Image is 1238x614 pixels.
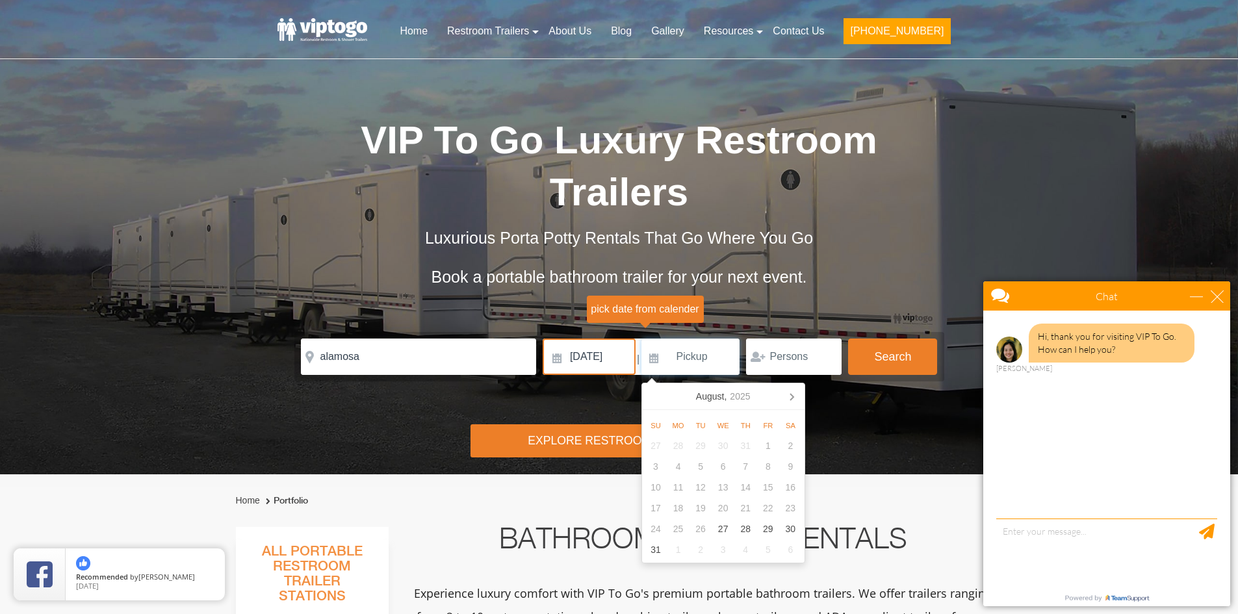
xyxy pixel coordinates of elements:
i: 2025 [730,389,750,404]
div: Su [645,418,667,433]
div: 11 [667,477,690,498]
div: 20 [712,498,734,518]
button: [PHONE_NUMBER] [844,18,950,44]
a: About Us [539,17,601,45]
div: 4 [667,456,690,477]
span: [PERSON_NAME] [138,572,195,582]
div: 1 [757,435,780,456]
div: 17 [645,498,667,518]
div: 31 [645,539,667,560]
div: 23 [779,498,802,518]
input: Delivery [543,339,636,375]
img: thumbs up icon [76,556,90,570]
div: 22 [757,498,780,518]
input: Persons [746,339,842,375]
div: 27 [712,518,734,539]
li: Portfolio [263,493,308,509]
span: Book a portable bathroom trailer for your next event. [431,268,806,286]
span: Luxurious Porta Potty Rentals That Go Where You Go [425,229,813,247]
div: 1 [667,539,690,560]
div: Explore Restroom Trailers [471,424,767,457]
div: 24 [645,518,667,539]
div: 3 [712,539,734,560]
div: 16 [779,477,802,498]
div: 3 [645,456,667,477]
div: 8 [757,456,780,477]
div: 2 [779,435,802,456]
div: 19 [690,498,712,518]
div: 9 [779,456,802,477]
input: Pickup [641,339,740,375]
a: Contact Us [763,17,834,45]
div: 15 [757,477,780,498]
div: 29 [757,518,780,539]
div: 31 [734,435,757,456]
div: 13 [712,477,734,498]
div: 14 [734,477,757,498]
span: [DATE] [76,581,99,591]
a: Gallery [641,17,694,45]
img: Review Rating [27,561,53,587]
span: | [637,339,639,380]
div: 30 [779,518,802,539]
span: by [76,573,214,582]
span: Recommended [76,572,128,582]
a: Home [236,495,260,505]
a: Blog [601,17,641,45]
span: pick date from calender [587,296,704,323]
div: 10 [645,477,667,498]
h2: Bathroom Trailer Rentals [406,527,1000,558]
div: Fr [757,418,780,433]
div: 4 [734,539,757,560]
a: Restroom Trailers [437,17,539,45]
button: Search [848,339,937,375]
div: 2 [690,539,712,560]
a: [PHONE_NUMBER] [834,17,960,52]
div: August, [691,386,756,407]
div: 12 [690,477,712,498]
div: 5 [690,456,712,477]
div: 26 [690,518,712,539]
a: Resources [694,17,763,45]
div: Th [734,418,757,433]
div: 21 [734,498,757,518]
div: 29 [690,435,712,456]
div: Sa [779,418,802,433]
span: VIP To Go Luxury Restroom Trailers [361,118,877,214]
div: 30 [712,435,734,456]
iframe: Live Chat Box [975,274,1238,614]
div: 28 [667,435,690,456]
div: 5 [757,539,780,560]
a: Home [390,17,437,45]
div: Mo [667,418,690,433]
div: 28 [734,518,757,539]
div: 27 [645,435,667,456]
input: Where do you need your restroom? [301,339,536,375]
div: 18 [667,498,690,518]
div: 7 [734,456,757,477]
div: Tu [690,418,712,433]
div: 6 [712,456,734,477]
div: 6 [779,539,802,560]
div: We [712,418,734,433]
div: 25 [667,518,690,539]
